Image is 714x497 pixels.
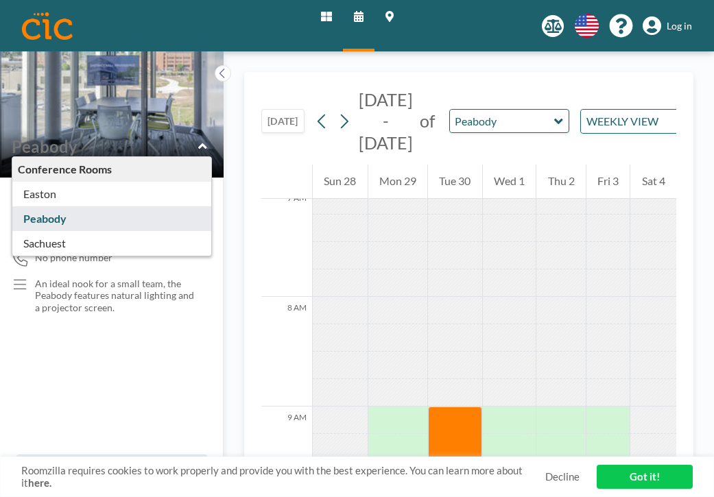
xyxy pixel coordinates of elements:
span: of [420,110,435,132]
button: [DATE] [261,109,305,133]
span: WEEKLY VIEW [584,112,661,130]
div: Sun 28 [313,165,368,199]
input: Search for option [663,112,677,130]
a: Log in [643,16,692,36]
a: Got it! [597,465,693,489]
div: Fri 3 [586,165,630,199]
span: Roomzilla requires cookies to work properly and provide you with the best experience. You can lea... [21,464,545,490]
div: Tue 30 [428,165,482,199]
div: Mon 29 [368,165,428,199]
div: Sat 4 [630,165,676,199]
div: 8 AM [261,297,312,407]
div: Search for option [581,110,700,133]
div: Conference Rooms [12,157,211,182]
span: Floor: 2 [11,157,47,171]
p: An ideal nook for a small team, the Peabody features natural lighting and a projector screen. [35,278,196,314]
span: [DATE] - [DATE] [359,89,413,153]
input: Peabody [450,110,555,132]
button: All resources [16,454,207,481]
a: Decline [545,470,580,483]
span: Log in [667,20,692,32]
div: 7 AM [261,187,312,297]
div: Easton [12,182,211,206]
span: No phone number [35,252,112,264]
div: Sachuest [12,231,211,256]
input: Peabody [12,136,198,156]
div: Wed 1 [483,165,536,199]
img: organization-logo [22,12,73,40]
div: Thu 2 [536,165,586,199]
div: Peabody [12,206,211,231]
